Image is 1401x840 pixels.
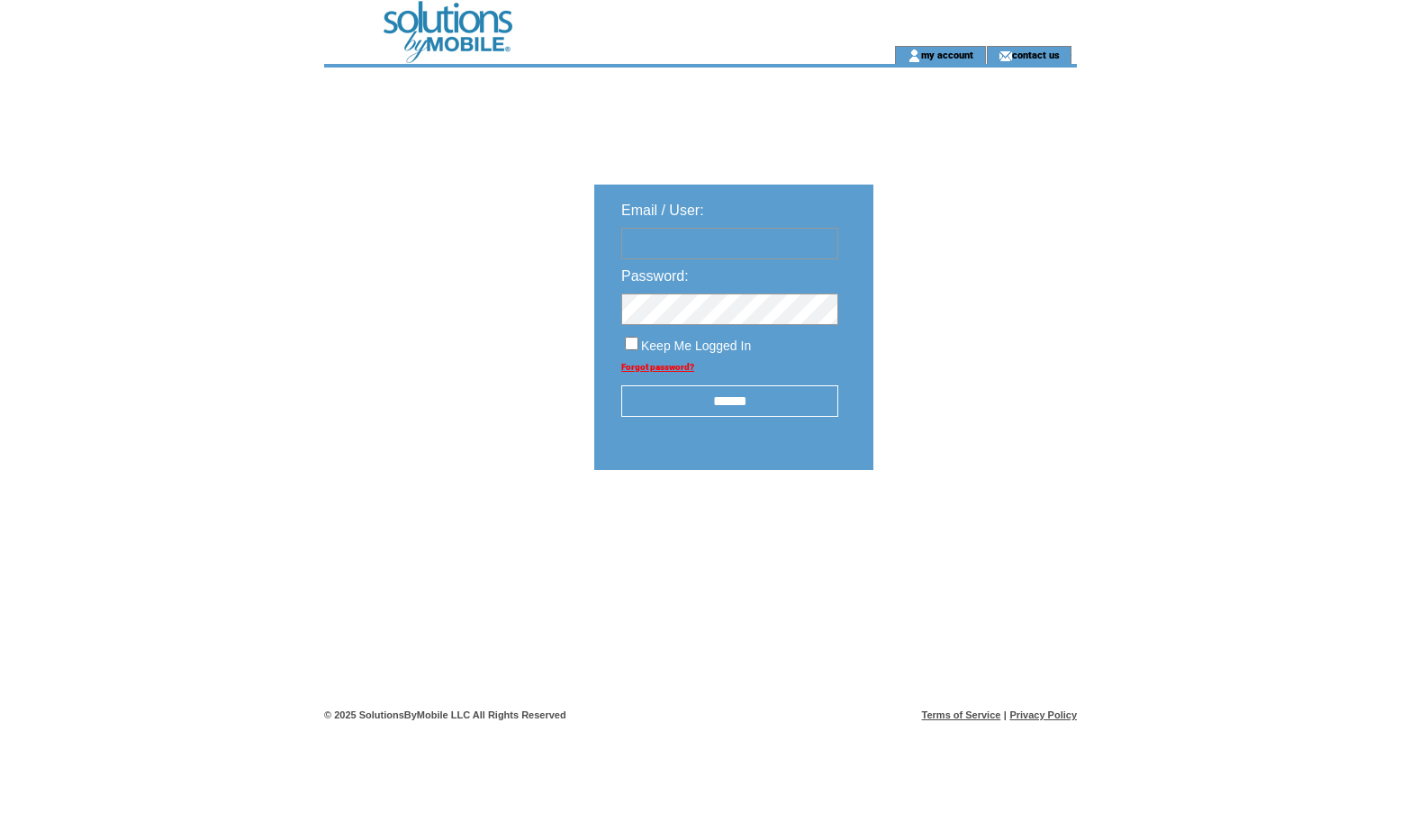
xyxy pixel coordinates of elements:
a: Privacy Policy [1009,709,1077,720]
a: Terms of Service [922,709,1001,720]
span: Keep Me Logged In [641,339,751,353]
span: | [1004,709,1007,720]
span: © 2025 SolutionsByMobile LLC All Rights Reserved [324,709,566,720]
a: my account [921,49,973,60]
img: transparent.png [926,515,1016,537]
a: contact us [1012,49,1060,60]
span: Email / User: [621,203,704,218]
span: Password: [621,268,689,284]
img: account_icon.gif [908,49,921,63]
img: contact_us_icon.gif [999,49,1012,63]
a: Forgot password? [621,362,694,372]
